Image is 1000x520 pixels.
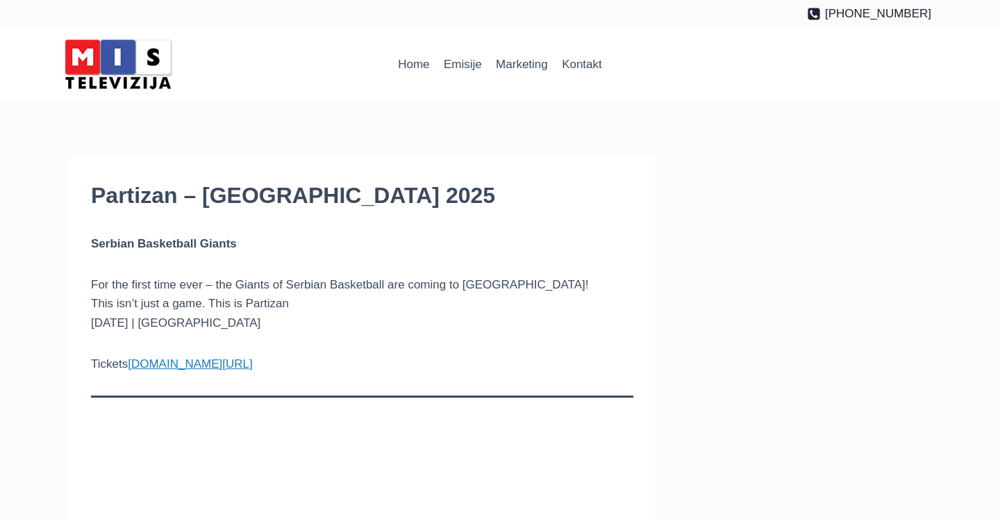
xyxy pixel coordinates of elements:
img: MIS Television [59,35,177,94]
a: [PHONE_NUMBER] [807,4,931,23]
a: Kontakt [555,48,609,81]
p: Tickets [91,355,633,373]
a: [DOMAIN_NAME][URL] [128,357,252,371]
h1: Partizan – [GEOGRAPHIC_DATA] 2025 [91,179,633,212]
a: Marketing [489,48,555,81]
a: Home [391,48,437,81]
nav: Primary Navigation [391,48,609,81]
a: Emisije [437,48,489,81]
strong: Serbian Basketball Giants [91,237,237,250]
span: [PHONE_NUMBER] [825,4,931,23]
p: For the first time ever – the Giants of Serbian Basketball are coming to [GEOGRAPHIC_DATA]! This ... [91,275,633,332]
